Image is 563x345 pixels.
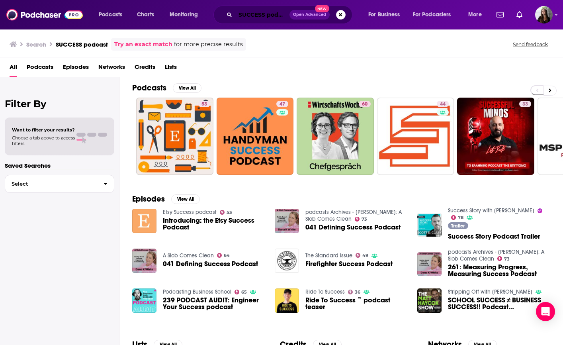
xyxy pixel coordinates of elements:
[305,252,352,259] a: The Standard Issue
[413,9,451,20] span: For Podcasters
[12,127,75,133] span: Want to filter your results?
[132,83,201,93] a: PodcastsView All
[356,253,369,258] a: 49
[221,6,360,24] div: Search podcasts, credits, & more...
[297,98,374,175] a: 60
[173,83,201,93] button: View All
[56,41,108,48] h3: SUCCESS podcast
[93,8,133,21] button: open menu
[437,101,449,107] a: 44
[408,8,463,21] button: open menu
[348,290,361,294] a: 36
[63,61,89,77] a: Episodes
[368,9,400,20] span: For Business
[448,288,532,295] a: Stripping Off with Matt Haycox
[6,7,83,22] img: Podchaser - Follow, Share and Rate Podcasts
[235,8,289,21] input: Search podcasts, credits, & more...
[535,6,553,24] span: Logged in as bnmartinn
[98,61,125,77] a: Networks
[136,98,213,175] a: 53
[227,211,232,214] span: 53
[275,288,299,313] a: Ride To Success ~ podcast teaser
[165,61,177,77] a: Lists
[99,9,122,20] span: Podcasts
[305,297,408,310] a: Ride To Success ~ podcast teaser
[504,257,510,261] span: 73
[440,100,446,108] span: 44
[510,41,550,48] button: Send feedback
[275,209,299,233] img: 041 Defining Success Podcast
[27,61,53,77] a: Podcasts
[224,254,230,257] span: 64
[355,217,368,222] a: 73
[135,61,155,77] a: Credits
[163,297,265,310] a: 239 PODCAST AUDIT: Engineer Your Success podcast
[305,224,401,231] a: 041 Defining Success Podcast
[536,302,555,321] div: Open Intercom Messenger
[132,83,166,93] h2: Podcasts
[289,10,330,20] button: Open AdvancedNew
[363,8,410,21] button: open menu
[12,135,75,146] span: Choose a tab above to access filters.
[513,8,526,22] a: Show notifications dropdown
[535,6,553,24] button: Show profile menu
[217,98,294,175] a: 47
[362,218,367,221] span: 73
[457,98,534,175] a: 33
[359,101,371,107] a: 60
[305,261,393,267] a: Firefighter Success Podcast
[497,256,510,261] a: 73
[26,41,46,48] h3: Search
[10,61,17,77] a: All
[293,13,326,17] span: Open Advanced
[493,8,507,22] a: Show notifications dropdown
[377,98,454,175] a: 44
[448,264,550,277] a: 261: Measuring Progress, Measuring Success Podcast
[164,8,208,21] button: open menu
[241,290,247,294] span: 65
[362,100,368,108] span: 60
[448,207,534,214] a: Success Story with Scott D. Clary
[217,253,230,258] a: 64
[220,210,233,215] a: 53
[235,290,247,294] a: 65
[132,249,156,273] img: 041 Defining Success Podcast
[463,8,492,21] button: open menu
[451,223,465,228] span: Trailer
[417,288,442,313] a: SCHOOL SUCCESS ≠ BUSINESS SUCCESS!! Podcast w/Anthony Wallersteiner
[451,215,464,220] a: 78
[468,9,482,20] span: More
[5,181,97,186] span: Select
[132,194,200,204] a: EpisodesView All
[417,252,442,276] img: 261: Measuring Progress, Measuring Success Podcast
[170,9,198,20] span: Monitoring
[5,175,114,193] button: Select
[174,40,243,49] span: for more precise results
[132,288,156,313] img: 239 PODCAST AUDIT: Engineer Your Success podcast
[132,209,156,233] img: Introducing: the Etsy Success Podcast
[448,249,544,262] a: podcasts Archives - Dana K. White: A Slob Comes Clean
[137,9,154,20] span: Charts
[448,233,540,240] a: Success Story Podcast Trailer
[163,261,258,267] a: 041 Defining Success Podcast
[315,5,329,12] span: New
[163,217,265,231] span: Introducing: the Etsy Success Podcast
[448,297,550,310] span: SCHOOL SUCCESS ≠ BUSINESS SUCCESS!! Podcast w/[PERSON_NAME]
[114,40,172,49] a: Try an exact match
